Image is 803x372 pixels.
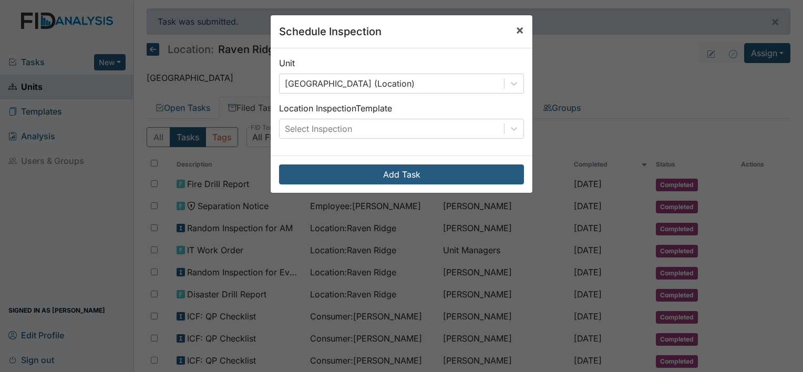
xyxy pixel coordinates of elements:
div: [GEOGRAPHIC_DATA] (Location) [285,77,415,90]
label: Unit [279,57,295,69]
h5: Schedule Inspection [279,24,382,39]
button: Close [507,15,532,45]
div: Select Inspection [285,122,352,135]
button: Add Task [279,164,524,184]
span: × [516,22,524,37]
label: Location Inspection Template [279,102,392,115]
